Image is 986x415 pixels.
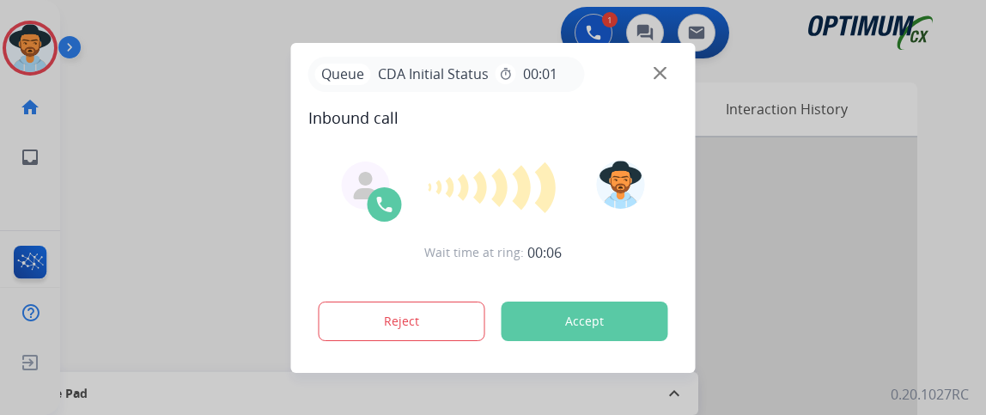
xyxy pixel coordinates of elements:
[352,172,380,199] img: agent-avatar
[315,64,371,85] p: Queue
[308,106,679,130] span: Inbound call
[523,64,557,84] span: 00:01
[654,66,666,79] img: close-button
[371,64,496,84] span: CDA Initial Status
[319,302,485,341] button: Reject
[374,194,395,215] img: call-icon
[424,244,524,261] span: Wait time at ring:
[502,302,668,341] button: Accept
[891,384,969,405] p: 0.20.1027RC
[596,161,644,209] img: avatar
[499,67,513,81] mat-icon: timer
[527,242,562,263] span: 00:06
